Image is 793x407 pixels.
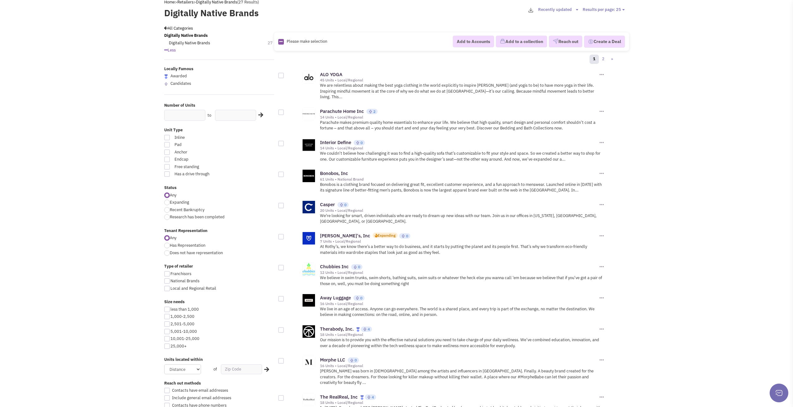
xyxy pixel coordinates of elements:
[221,364,262,374] input: Zip Code
[320,368,605,386] p: [PERSON_NAME] was born in [DEMOGRAPHIC_DATA] among the artists and influencers in [GEOGRAPHIC_DAT...
[355,358,357,362] span: 0
[553,38,558,44] img: VectorPaper_Plane.png
[584,36,625,48] button: Create a Deal
[164,103,275,109] label: Number of Units
[213,366,217,372] span: of
[170,336,199,341] span: 10,001-25,000
[367,395,371,399] img: locallyfamous-upvote.png
[378,233,395,238] div: Expanding
[164,82,168,86] img: locallyfamous-upvote.png
[164,264,275,269] label: Type of retailer
[260,366,270,374] div: Search Nearby
[320,394,358,400] a: The RealReal, Inc
[369,109,372,114] img: locallyfamous-upvote.png
[172,388,228,393] span: Contacts have email addresses
[164,47,176,53] span: Less
[320,146,598,151] div: 14 Units • Local/Regional
[164,33,208,38] b: Digitally Native Brands
[320,301,598,306] div: 16 Units • Local/Regional
[164,66,275,72] label: Locally Famous
[320,357,345,363] a: Morphe LLC
[368,327,370,332] span: 4
[320,264,349,269] a: Chubbies Inc
[169,40,210,46] a: Digitally Native Brands
[170,271,191,276] span: Franchisors
[170,164,240,170] span: Free standing
[170,343,187,349] span: 25,000+
[340,203,343,207] img: locallyfamous-upvote.png
[320,108,364,114] a: Parachute Home Inc
[320,244,605,255] p: At Rothy’s, we know there’s a better way to do business, and it starts by putting the planet and ...
[356,327,360,332] img: locallyfamous-largeicon.png
[320,400,598,405] div: 18 Units • Local/Regional
[320,295,351,301] a: Away Luggage
[320,120,605,131] p: Parachute makes premium quality home essentials to enhance your life. We believe that high qualit...
[164,185,275,191] label: Status
[170,307,199,312] span: less than 1,000
[372,395,374,400] span: 4
[360,395,364,400] img: locallyfamous-largeicon.png
[164,299,275,305] label: Size needs
[170,192,176,198] span: Any
[268,40,279,46] span: 27
[164,33,208,39] a: Digitally Native Brands
[320,337,605,349] p: Our mission is to provide you with the effective natural solutions you need to take charge of you...
[320,363,598,368] div: 16 Units • Local/Regional
[320,151,605,162] p: We couldn’t believe how challenging it was to find a high-quality sofa that’s customizable to fit...
[170,329,197,334] span: 5,001-10,000
[320,71,342,77] a: ALO YOGA
[356,296,359,300] img: locallyfamous-upvote.png
[170,235,176,240] span: Any
[401,234,405,238] img: locallyfamous-upvote.png
[406,234,408,238] span: 0
[170,171,240,177] span: Has a drive through
[164,357,275,363] label: Units located within
[496,36,547,47] button: Add to a collection
[164,7,353,19] label: Digitally Native Brands
[278,39,284,45] img: Rectangle.png
[208,113,211,119] label: to
[373,109,375,114] span: 2
[320,201,335,207] a: Casper
[164,74,168,79] img: locallyfamous-largeicon.png
[549,36,582,47] button: Reach out
[320,326,354,332] a: Therabody, Inc.
[320,275,605,287] p: We believe in swim trunks, swim shorts, bathing suits, swim suits or whatever the heck else you w...
[164,127,275,133] label: Unit Type
[320,239,598,244] div: 7 Units • Local/Regional
[172,395,231,400] span: Include general email addresses
[170,157,240,162] span: Endcap
[320,115,598,120] div: 14 Units • Local/Regional
[170,81,191,86] span: Candidates
[164,380,275,386] label: Reach out methods
[170,207,204,212] span: Recent Bankruptcy
[170,73,187,79] span: Awarded
[350,358,354,362] img: locallyfamous-upvote.png
[320,78,598,83] div: 45 Units • Local/Regional
[170,278,199,283] span: National Brands
[254,111,264,119] div: Search Nearby
[320,177,598,182] div: 61 Units • National Brand
[170,149,240,155] span: Anchor
[170,286,216,291] span: Local and Regional Retail
[170,321,194,327] span: 2,501-5,000
[500,38,505,44] img: icon-collection-lavender.png
[170,314,194,319] span: 1,000-2,500
[358,264,360,269] span: 0
[360,296,362,300] span: 0
[320,208,598,213] div: 20 Units • Local/Regional
[164,228,275,234] label: Tenant Representation
[353,265,357,269] img: locallyfamous-upvote.png
[361,140,363,145] span: 0
[599,55,608,64] a: 2
[320,83,605,100] p: We are relentless about making the best yoga clothing in the world explicitly to inspire [PERSON_...
[320,139,351,145] a: Interior Define
[320,306,605,318] p: We live in an age of access. Anyone can go everywhere. The world is a shared place, and every tri...
[608,55,617,64] a: »
[590,55,599,64] a: 1
[528,8,533,12] img: download-2-24.png
[320,170,348,176] a: Bonobos, Inc
[287,39,327,44] span: Please make selection
[363,327,367,331] img: locallyfamous-upvote.png
[170,250,223,255] span: Does not have representation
